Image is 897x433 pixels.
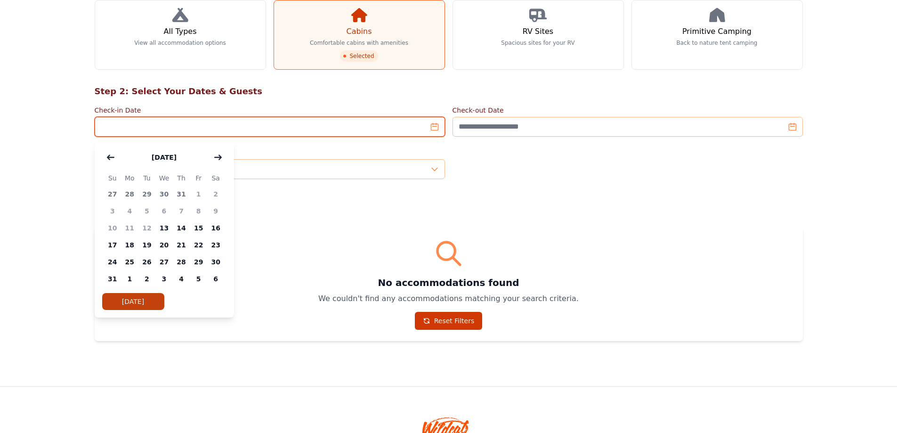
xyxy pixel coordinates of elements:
[173,220,190,237] span: 14
[121,203,138,220] span: 4
[155,253,173,270] span: 27
[95,85,803,98] h2: Step 2: Select Your Dates & Guests
[677,39,758,47] p: Back to nature tent camping
[138,186,156,203] span: 29
[190,186,207,203] span: 1
[106,293,792,304] p: We couldn't find any accommodations matching your search criteria.
[104,237,121,253] span: 17
[155,172,173,184] span: We
[207,186,225,203] span: 2
[155,203,173,220] span: 6
[173,203,190,220] span: 7
[190,172,207,184] span: Fr
[155,220,173,237] span: 13
[106,276,792,289] h3: No accommodations found
[173,237,190,253] span: 21
[104,203,121,220] span: 3
[173,172,190,184] span: Th
[138,237,156,253] span: 19
[104,253,121,270] span: 24
[207,172,225,184] span: Sa
[121,220,138,237] span: 11
[121,270,138,287] span: 1
[104,172,121,184] span: Su
[190,270,207,287] span: 5
[207,270,225,287] span: 6
[207,253,225,270] span: 30
[163,26,196,37] h3: All Types
[173,253,190,270] span: 28
[155,270,173,287] span: 3
[138,220,156,237] span: 12
[95,106,445,115] label: Check-in Date
[340,50,378,62] span: Selected
[173,270,190,287] span: 4
[155,186,173,203] span: 30
[346,26,372,37] h3: Cabins
[121,237,138,253] span: 18
[190,237,207,253] span: 22
[207,203,225,220] span: 9
[415,312,483,330] a: Reset Filters
[207,237,225,253] span: 23
[95,148,445,157] label: Number of Guests
[138,172,156,184] span: Tu
[104,270,121,287] span: 31
[453,106,803,115] label: Check-out Date
[121,186,138,203] span: 28
[682,26,752,37] h3: Primitive Camping
[142,148,186,167] button: [DATE]
[190,203,207,220] span: 8
[134,39,226,47] p: View all accommodation options
[138,203,156,220] span: 5
[104,220,121,237] span: 10
[173,186,190,203] span: 31
[501,39,574,47] p: Spacious sites for your RV
[104,186,121,203] span: 27
[138,253,156,270] span: 26
[190,220,207,237] span: 15
[121,172,138,184] span: Mo
[138,270,156,287] span: 2
[121,253,138,270] span: 25
[523,26,553,37] h3: RV Sites
[102,293,164,310] button: [DATE]
[155,237,173,253] span: 20
[310,39,408,47] p: Comfortable cabins with amenities
[190,253,207,270] span: 29
[207,220,225,237] span: 16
